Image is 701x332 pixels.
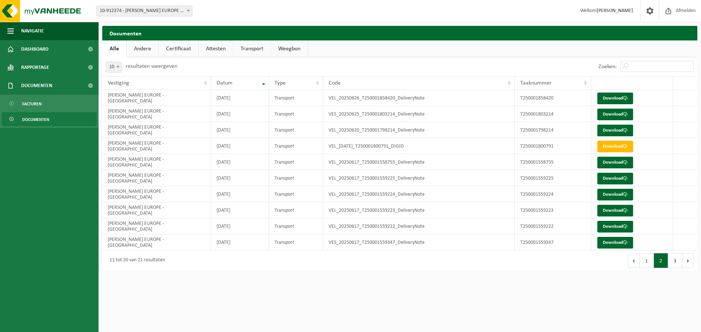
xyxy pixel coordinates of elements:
[21,40,49,58] span: Dashboard
[102,186,211,202] td: [PERSON_NAME] EUROPE - [GEOGRAPHIC_DATA]
[102,106,211,122] td: [PERSON_NAME] EUROPE - [GEOGRAPHIC_DATA]
[126,63,177,69] label: resultaten weergeven
[323,218,515,234] td: VEL_20250617_T250001559222_DeliveryNote
[597,141,633,152] a: Download
[102,234,211,250] td: [PERSON_NAME] EUROPE - [GEOGRAPHIC_DATA]
[269,234,323,250] td: Transport
[102,26,697,40] h2: Documenten
[515,154,591,170] td: T250001558755
[269,186,323,202] td: Transport
[269,202,323,218] td: Transport
[102,154,211,170] td: [PERSON_NAME] EUROPE - [GEOGRAPHIC_DATA]
[21,58,49,77] span: Rapportage
[102,122,211,138] td: [PERSON_NAME] EUROPE - [GEOGRAPHIC_DATA]
[515,202,591,218] td: T250001559223
[102,218,211,234] td: [PERSON_NAME] EUROPE - [GEOGRAPHIC_DATA]
[97,6,192,16] span: 10-912374 - FIKE EUROPE - HERENTALS
[515,186,591,202] td: T250001559224
[106,62,122,73] span: 10
[597,93,633,104] a: Download
[211,170,269,186] td: [DATE]
[269,122,323,138] td: Transport
[269,90,323,106] td: Transport
[2,97,97,110] a: Facturen
[102,90,211,106] td: [PERSON_NAME] EUROPE - [GEOGRAPHIC_DATA]
[323,170,515,186] td: VEL_20250617_T250001559225_DeliveryNote
[21,22,44,40] span: Navigatie
[323,202,515,218] td: VEL_20250617_T250001559223_DeliveryNote
[211,234,269,250] td: [DATE]
[211,154,269,170] td: [DATE]
[211,218,269,234] td: [DATE]
[211,106,269,122] td: [DATE]
[597,157,633,168] a: Download
[211,186,269,202] td: [DATE]
[598,64,617,70] label: Zoeken:
[159,40,198,57] a: Certificaat
[682,253,694,268] button: Next
[269,170,323,186] td: Transport
[102,170,211,186] td: [PERSON_NAME] EUROPE - [GEOGRAPHIC_DATA]
[597,237,633,249] a: Download
[323,106,515,122] td: VES_20250625_T250001803214_DeliveryNote
[323,186,515,202] td: VEL_20250617_T250001559224_DeliveryNote
[628,253,640,268] button: Previous
[323,154,515,170] td: VEL_20250617_T250001558755_DeliveryNote
[199,40,233,57] a: Attesten
[323,122,515,138] td: VEL_20250620_T250001798214_DeliveryNote
[323,234,515,250] td: VES_20250617_T250001559347_DeliveryNote
[217,80,233,86] span: Datum
[597,109,633,120] a: Download
[102,138,211,154] td: [PERSON_NAME] EUROPE - [GEOGRAPHIC_DATA]
[106,254,165,267] div: 11 tot 20 van 21 resultaten
[211,90,269,106] td: [DATE]
[515,90,591,106] td: T250001858420
[271,40,308,57] a: Weegbon
[211,202,269,218] td: [DATE]
[515,234,591,250] td: T250001559347
[106,62,122,72] span: 10
[515,122,591,138] td: T250001798214
[597,205,633,216] a: Download
[654,253,668,268] button: 2
[269,154,323,170] td: Transport
[597,221,633,233] a: Download
[2,112,97,126] a: Documenten
[640,253,654,268] button: 1
[102,202,211,218] td: [PERSON_NAME] EUROPE - [GEOGRAPHIC_DATA]
[269,106,323,122] td: Transport
[269,218,323,234] td: Transport
[329,80,341,86] span: Code
[515,170,591,186] td: T250001559225
[323,138,515,154] td: VEL_[DATE]_T250001800791_DIGID
[108,80,129,86] span: Vestiging
[275,80,286,86] span: Type
[597,173,633,184] a: Download
[102,40,126,57] a: Alle
[515,218,591,234] td: T250001559222
[515,106,591,122] td: T250001803214
[127,40,158,57] a: Andere
[22,97,42,111] span: Facturen
[21,77,52,95] span: Documenten
[515,138,591,154] td: T250001800791
[597,8,633,13] strong: [PERSON_NAME]
[22,113,49,126] span: Documenten
[323,90,515,106] td: VEL_20250626_T250001858420_DeliveryNote
[269,138,323,154] td: Transport
[597,125,633,136] a: Download
[520,80,552,86] span: Taaknummer
[96,5,192,16] span: 10-912374 - FIKE EUROPE - HERENTALS
[233,40,271,57] a: Transport
[597,189,633,200] a: Download
[211,138,269,154] td: [DATE]
[668,253,682,268] button: 3
[211,122,269,138] td: [DATE]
